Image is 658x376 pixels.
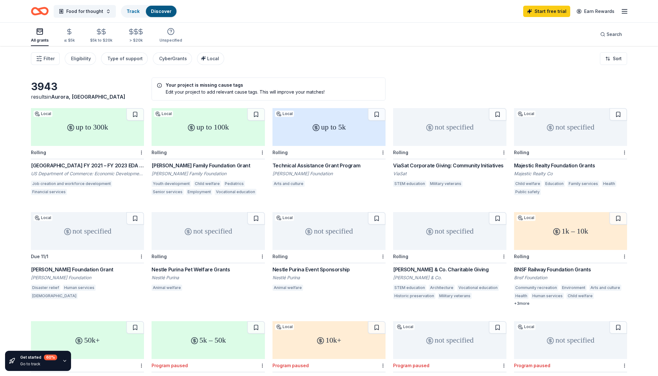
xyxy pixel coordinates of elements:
[31,108,144,197] a: up to 300kLocalRolling[GEOGRAPHIC_DATA] FY 2021 – FY 2023 EDA Planning and Local Technical Assist...
[393,275,506,281] div: [PERSON_NAME] & Co.
[514,189,541,195] div: Public safety
[157,89,380,95] div: Edit your project to add relevant cause tags. This will improve your matches!
[272,254,288,259] div: Rolling
[561,285,587,291] div: Environment
[517,111,535,117] div: Local
[517,215,535,221] div: Local
[71,55,91,62] div: Eligibility
[393,108,506,189] a: not specifiedRollingViaSat Corporate Giving: Community InitiativesViaSatSTEM educationMilitary ve...
[514,212,627,250] div: 1k – 10k
[154,111,173,117] div: Local
[514,254,529,259] div: Rolling
[514,181,541,187] div: Child welfare
[573,6,618,17] a: Earn Rewards
[514,285,558,291] div: Community recreation
[159,25,182,46] button: Unspecified
[64,26,75,46] button: ≤ $5k
[613,55,622,62] span: Sort
[272,363,309,368] div: Program paused
[393,108,506,146] div: not specified
[31,4,49,19] a: Home
[275,215,294,221] div: Local
[589,285,621,291] div: Arts and culture
[121,5,177,18] button: TrackDiscover
[107,55,143,62] div: Type of support
[152,212,265,293] a: not specifiedRollingNestle Purina Pet Welfare GrantsNestlé PurinaAnimal welfare
[31,254,48,259] div: Due 11/1
[31,275,144,281] div: [PERSON_NAME] Foundation
[31,150,46,155] div: Rolling
[31,189,67,195] div: Financial services
[523,6,570,17] a: Start free trial
[31,93,144,101] div: results
[31,38,49,43] div: All grants
[272,285,303,291] div: Animal welfare
[90,38,112,43] div: $5k to $20k
[152,254,167,259] div: Rolling
[31,212,144,301] a: not specifiedLocalDue 11/1[PERSON_NAME] Foundation Grant[PERSON_NAME] FoundationDisaster reliefHu...
[272,212,386,250] div: not specified
[438,293,472,299] div: Military veterans
[393,181,426,187] div: STEM education
[20,362,57,367] div: Go to track
[31,321,144,359] div: 50k+
[393,162,506,169] div: ViaSat Corporate Giving: Community Initiatives
[152,285,182,291] div: Animal welfare
[51,94,125,100] span: Aurora, [GEOGRAPHIC_DATA]
[595,28,627,41] button: Search
[194,181,221,187] div: Child welfare
[514,293,529,299] div: Health
[197,52,224,65] button: Local
[152,363,188,368] div: Program paused
[517,324,535,330] div: Local
[275,324,294,330] div: Local
[31,266,144,273] div: [PERSON_NAME] Foundation Grant
[31,25,49,46] button: All grants
[159,55,187,62] div: CyberGrants
[396,324,415,330] div: Local
[152,108,265,146] div: up to 100k
[44,355,57,360] div: 60 %
[514,108,627,197] a: not specifiedLocalRollingMajestic Realty Foundation GrantsMajestic Realty CoChild welfareEducatio...
[128,38,144,43] div: > $20k
[393,212,506,250] div: not specified
[152,181,191,187] div: Youth development
[514,363,550,368] div: Program paused
[151,9,171,14] a: Discover
[514,150,529,155] div: Rolling
[544,181,565,187] div: Education
[600,52,627,65] button: Sort
[33,215,52,221] div: Local
[64,38,75,43] div: ≤ $5k
[275,111,294,117] div: Local
[514,212,627,306] a: 1k – 10kLocalRollingBNSF Railway Foundation GrantsBnsf FoundationCommunity recreationEnvironmentA...
[514,266,627,273] div: BNSF Railway Foundation Grants
[514,301,627,306] div: + 3 more
[393,285,426,291] div: STEM education
[152,212,265,250] div: not specified
[31,162,144,169] div: [GEOGRAPHIC_DATA] FY 2021 – FY 2023 EDA Planning and Local Technical Assistance
[602,181,616,187] div: Health
[128,26,144,46] button: > $20k
[44,55,55,62] span: Filter
[152,171,265,177] div: [PERSON_NAME] Family Foundation
[101,52,148,65] button: Type of support
[531,293,564,299] div: Human services
[33,111,52,117] div: Local
[127,9,140,14] a: Track
[429,181,463,187] div: Military veterans
[153,52,192,65] button: CyberGrants
[393,212,506,301] a: not specifiedRolling[PERSON_NAME] & Co. Charitable Giving[PERSON_NAME] & Co.STEM educationArchite...
[272,108,386,146] div: up to 5k
[152,150,167,155] div: Rolling
[152,321,265,359] div: 5k – 50k
[31,285,60,291] div: Disaster relief
[215,189,256,195] div: Vocational education
[272,162,386,169] div: Technical Assistance Grant Program
[272,321,386,359] div: 10k+
[514,321,627,359] div: not specified
[272,275,386,281] div: Nestlé Purina
[393,254,408,259] div: Rolling
[272,266,386,273] div: Nestle Purina Event Sponsorship
[31,171,144,177] div: US Department of Commerce: Economic Development Administration (EDA)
